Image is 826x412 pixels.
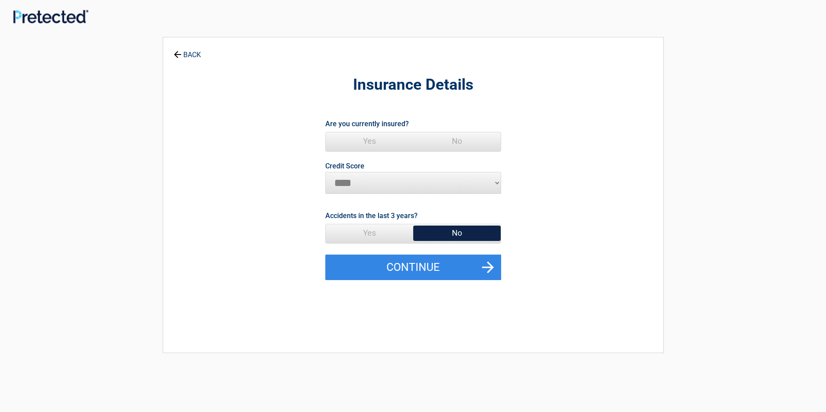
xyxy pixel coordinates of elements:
label: Credit Score [325,163,364,170]
label: Are you currently insured? [325,118,409,130]
label: Accidents in the last 3 years? [325,210,418,222]
button: Continue [325,255,501,280]
h2: Insurance Details [211,75,615,95]
span: No [413,132,501,150]
span: Yes [326,224,413,242]
span: No [413,224,501,242]
span: Yes [326,132,413,150]
img: Main Logo [13,10,88,23]
a: BACK [172,43,203,58]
